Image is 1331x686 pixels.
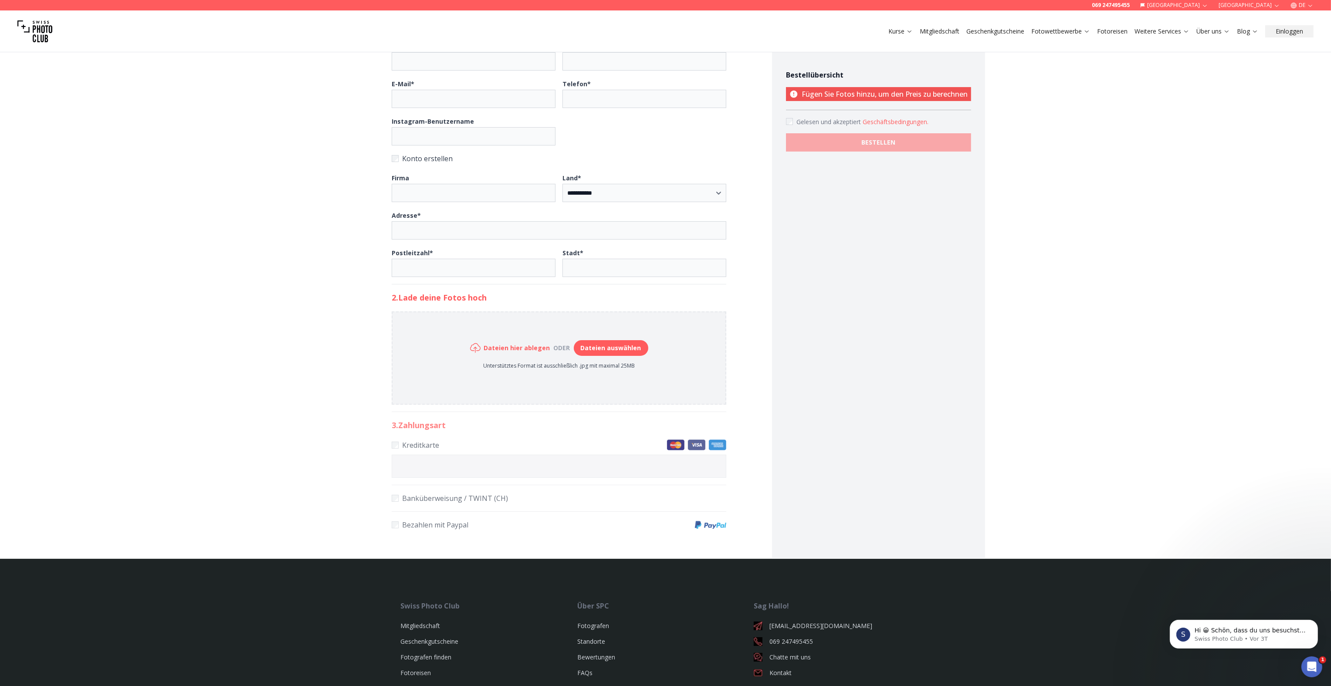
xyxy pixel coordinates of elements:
[796,118,863,126] span: Gelesen und akzeptiert
[392,152,726,165] label: Konto erstellen
[577,622,609,630] a: Fotografen
[1233,25,1262,37] button: Blog
[562,184,726,202] select: Land*
[916,25,963,37] button: Mitgliedschaft
[470,362,648,369] p: Unterstütztes Format ist ausschließlich .jpg mit maximal 25MB
[754,637,930,646] a: 069 247495455
[786,118,793,125] input: Accept terms
[1092,2,1130,9] a: 069 247495455
[484,344,550,352] h6: Dateien hier ablegen
[392,127,555,145] input: Instagram-Benutzername
[1237,27,1258,36] a: Blog
[17,14,52,49] img: Swiss photo club
[1135,27,1189,36] a: Weitere Services
[392,291,726,304] h2: 2. Lade deine Fotos hoch
[401,669,431,677] a: Fotoreisen
[392,221,726,240] input: Adresse*
[863,118,928,126] button: Accept termsGelesen und akzeptiert
[966,27,1024,36] a: Geschenkgutscheine
[577,637,605,645] a: Standorte
[1196,27,1230,36] a: Über uns
[562,259,726,277] input: Stadt*
[392,90,555,108] input: E-Mail*
[1301,656,1322,677] iframe: Intercom live chat
[888,27,913,36] a: Kurse
[1319,656,1326,663] span: 1
[392,259,555,277] input: Postleitzahl*
[1028,25,1094,37] button: Fotowettbewerbe
[754,653,930,662] a: Chatte mit uns
[754,669,930,677] a: Kontakt
[885,25,916,37] button: Kurse
[392,80,414,88] b: E-Mail *
[963,25,1028,37] button: Geschenkgutscheine
[392,155,399,162] input: Konto erstellen
[1265,25,1314,37] button: Einloggen
[1193,25,1233,37] button: Über uns
[1094,25,1131,37] button: Fotoreisen
[401,637,459,645] a: Geschenkgutscheine
[392,249,433,257] b: Postleitzahl *
[577,653,615,661] a: Bewertungen
[401,653,452,661] a: Fotografen finden
[562,52,726,71] input: Nachname*
[786,87,971,101] p: Fügen Sie Fotos hinzu, um den Preis zu berechnen
[392,184,555,202] input: Firma
[392,52,555,71] input: Vorname*
[401,622,440,630] a: Mitgliedschaft
[574,340,648,356] button: Dateien auswählen
[392,117,474,125] b: Instagram-Benutzername
[562,174,581,182] b: Land *
[550,344,574,352] div: oder
[786,133,971,152] button: BESTELLEN
[577,601,754,611] div: Über SPC
[577,669,593,677] a: FAQs
[392,211,421,220] b: Adresse *
[1097,27,1128,36] a: Fotoreisen
[754,601,930,611] div: Sag Hallo!
[1157,602,1331,662] iframe: Intercom notifications Nachricht
[920,27,959,36] a: Mitgliedschaft
[392,174,409,182] b: Firma
[1031,27,1090,36] a: Fotowettbewerbe
[754,622,930,630] a: [EMAIL_ADDRESS][DOMAIN_NAME]
[562,80,591,88] b: Telefon *
[862,138,896,147] b: BESTELLEN
[1131,25,1193,37] button: Weitere Services
[562,249,583,257] b: Stadt *
[786,70,971,80] h4: Bestellübersicht
[562,90,726,108] input: Telefon*
[401,601,577,611] div: Swiss Photo Club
